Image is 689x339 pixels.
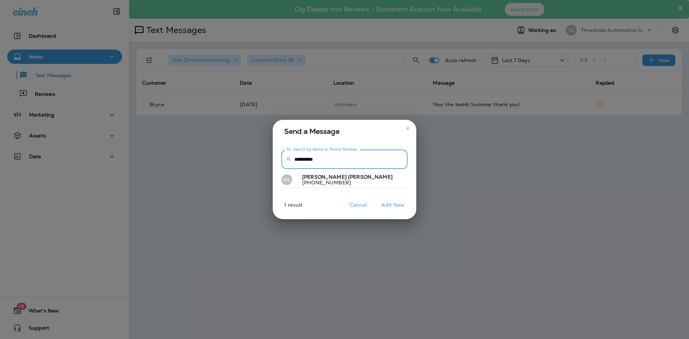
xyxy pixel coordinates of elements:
label: To: Search by Name or Phone Number [286,147,358,152]
span: [PERSON_NAME] [302,174,347,180]
p: [PHONE_NUMBER] [296,180,393,185]
button: Add New [378,199,408,211]
div: WL [281,174,292,185]
button: WL[PERSON_NAME] [PERSON_NAME][PHONE_NUMBER] [281,172,408,188]
button: close [402,123,413,134]
p: 1 result [270,202,303,213]
span: Send a Message [284,126,408,137]
button: Cancel [345,199,372,211]
span: [PERSON_NAME] [348,174,393,180]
